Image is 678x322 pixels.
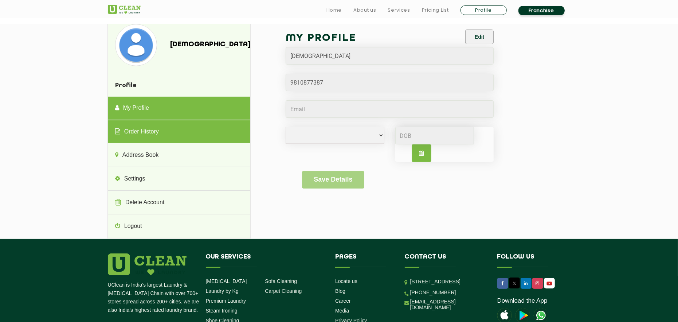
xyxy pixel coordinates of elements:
[461,5,507,15] a: Profile
[286,74,494,91] input: Phone
[518,6,565,15] a: Franchise
[302,171,364,189] button: Save Details
[410,290,456,295] a: [PHONE_NUMBER]
[206,288,239,294] a: Laundry by Kg
[326,6,342,15] a: Home
[170,40,230,49] h4: [DEMOGRAPHIC_DATA]
[108,215,250,238] a: Logout
[410,278,486,286] p: [STREET_ADDRESS]
[108,144,250,167] a: Address Book
[117,26,155,64] img: avatardefault_92824.png
[265,288,302,294] a: Carpet Cleaning
[108,75,250,97] h4: Profile
[108,167,250,191] a: Settings
[545,280,554,287] img: UClean Laundry and Dry Cleaning
[335,288,345,294] a: Blog
[388,6,410,15] a: Services
[410,299,486,310] a: [EMAIL_ADDRESS][DOMAIN_NAME]
[395,127,474,144] input: DOB
[497,297,548,304] a: Download the App
[206,253,325,267] h4: Our Services
[286,47,494,65] input: Name
[206,308,238,314] a: Steam Ironing
[335,278,357,284] a: Locate us
[108,253,187,275] img: logo.png
[265,278,297,284] a: Sofa Cleaning
[108,120,250,144] a: Order History
[405,253,486,267] h4: Contact us
[108,191,250,214] a: Delete Account
[422,6,449,15] a: Pricing List
[108,281,200,314] p: UClean is India's largest Laundry & [MEDICAL_DATA] Chain with over 700+ stores spread across 200+...
[335,308,349,314] a: Media
[353,6,376,15] a: About us
[206,298,246,304] a: Premium Laundry
[335,298,351,304] a: Career
[497,253,561,267] h4: Follow us
[206,278,247,284] a: [MEDICAL_DATA]
[108,5,141,14] img: UClean Laundry and Dry Cleaning
[286,100,494,118] input: Email
[108,97,250,120] a: My Profile
[335,253,394,267] h4: Pages
[286,30,390,47] h2: My Profile
[465,30,494,44] button: Edit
